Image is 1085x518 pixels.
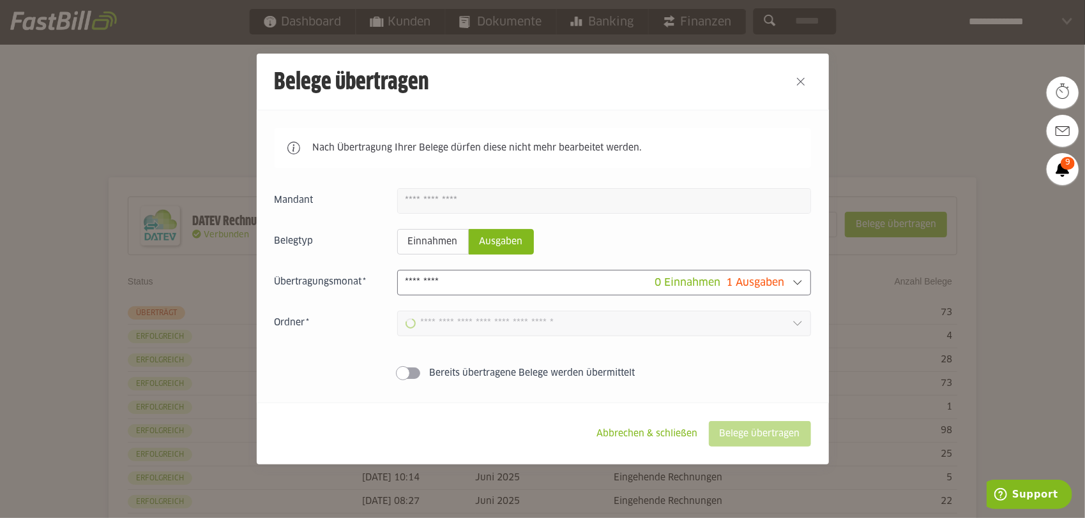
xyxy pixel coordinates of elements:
span: 9 [1061,157,1075,170]
sl-button: Abbrechen & schließen [586,421,709,447]
a: 9 [1047,153,1079,185]
sl-radio-button: Ausgaben [469,229,534,255]
sl-radio-button: Einnahmen [397,229,469,255]
iframe: Öffnet ein Widget, in dem Sie weitere Informationen finden [987,480,1072,512]
sl-button: Belege übertragen [709,421,811,447]
span: 1 Ausgaben [727,277,785,288]
sl-switch: Bereits übertragene Belege werden übermittelt [275,367,811,380]
span: 0 Einnahmen [655,277,721,288]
